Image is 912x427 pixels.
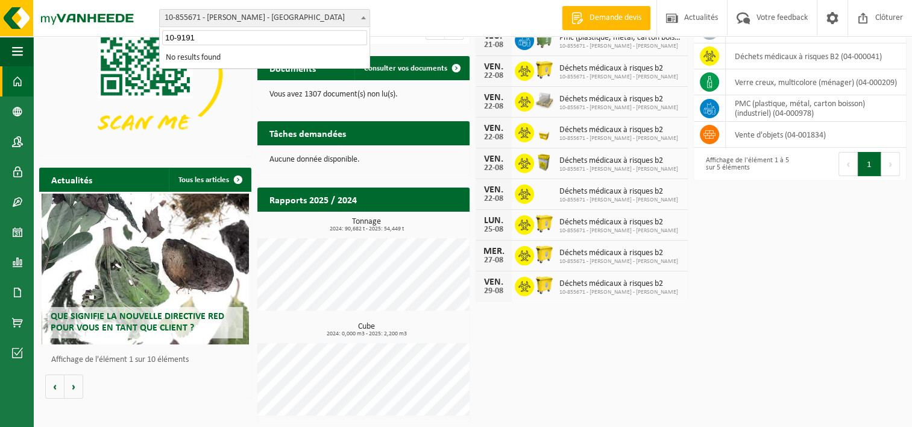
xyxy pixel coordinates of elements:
[354,56,468,80] a: Consulter vos documents
[559,248,678,258] span: Déchets médicaux à risques b2
[559,197,678,204] span: 10-855671 - [PERSON_NAME] - [PERSON_NAME]
[364,65,447,72] span: Consulter vos documents
[482,164,506,172] div: 22-08
[482,287,506,296] div: 29-08
[559,187,678,197] span: Déchets médicaux à risques b2
[559,125,678,135] span: Déchets médicaux à risques b2
[257,121,358,145] h2: Tâches demandées
[45,375,64,399] button: Vorige
[534,213,555,234] img: WB-0770-HPE-YW-14
[263,331,470,337] span: 2024: 0,000 m3 - 2025: 2,200 m3
[559,95,678,104] span: Déchets médicaux à risques b2
[51,312,224,333] span: Que signifie la nouvelle directive RED pour vous en tant que client ?
[559,33,682,43] span: Pmc (plastique, métal, carton boisson) (industriel)
[482,185,506,195] div: VEN.
[482,103,506,111] div: 22-08
[482,93,506,103] div: VEN.
[482,247,506,256] div: MER.
[534,60,555,80] img: WB-0770-HPE-YW-14
[482,195,506,203] div: 22-08
[559,279,678,289] span: Déchets médicaux à risques b2
[64,375,83,399] button: Volgende
[482,124,506,133] div: VEN.
[559,227,678,235] span: 10-855671 - [PERSON_NAME] - [PERSON_NAME]
[534,275,555,296] img: WB-0770-HPE-YW-14
[838,152,858,176] button: Previous
[169,168,250,192] a: Tous les articles
[482,41,506,49] div: 21-08
[534,121,555,142] img: LP-SB-00030-HPE-C6
[482,226,506,234] div: 25-08
[534,152,555,172] img: LP-SB-00045-CRB-21
[534,29,555,49] img: WB-1100-HPE-GN-50
[162,50,367,66] li: No results found
[482,216,506,226] div: LUN.
[700,151,794,177] div: Affichage de l'élément 1 à 5 sur 5 éléments
[559,74,678,81] span: 10-855671 - [PERSON_NAME] - [PERSON_NAME]
[365,211,468,235] a: Consulter les rapports
[482,277,506,287] div: VEN.
[482,72,506,80] div: 22-08
[482,133,506,142] div: 22-08
[559,258,678,265] span: 10-855671 - [PERSON_NAME] - [PERSON_NAME]
[726,95,906,122] td: PMC (plastique, métal, carton boisson) (industriel) (04-000978)
[159,9,370,27] span: 10-855671 - CHU HELORA - JOLIMONT KENNEDY - MONS
[482,154,506,164] div: VEN.
[263,323,470,337] h3: Cube
[269,90,458,99] p: Vous avez 1307 document(s) non lu(s).
[881,152,900,176] button: Next
[559,166,678,173] span: 10-855671 - [PERSON_NAME] - [PERSON_NAME]
[263,226,470,232] span: 2024: 90,682 t - 2025: 54,449 t
[534,90,555,111] img: LP-PA-00000-WDN-11
[257,188,369,211] h2: Rapports 2025 / 2024
[42,194,250,344] a: Que signifie la nouvelle directive RED pour vous en tant que client ?
[39,168,104,191] h2: Actualités
[559,43,682,50] span: 10-855671 - [PERSON_NAME] - [PERSON_NAME]
[534,244,555,265] img: WB-0770-HPE-YW-14
[562,6,650,30] a: Demande devis
[858,152,881,176] button: 1
[559,64,678,74] span: Déchets médicaux à risques b2
[726,43,906,69] td: déchets médicaux à risques B2 (04-000041)
[559,218,678,227] span: Déchets médicaux à risques b2
[160,10,370,27] span: 10-855671 - CHU HELORA - JOLIMONT KENNEDY - MONS
[482,256,506,265] div: 27-08
[269,156,458,164] p: Aucune donnée disponible.
[559,289,678,296] span: 10-855671 - [PERSON_NAME] - [PERSON_NAME]
[559,156,678,166] span: Déchets médicaux à risques b2
[726,69,906,95] td: verre creux, multicolore (ménager) (04-000209)
[482,62,506,72] div: VEN.
[726,122,906,148] td: vente d'objets (04-001834)
[587,12,644,24] span: Demande devis
[559,104,678,112] span: 10-855671 - [PERSON_NAME] - [PERSON_NAME]
[51,356,245,364] p: Affichage de l'élément 1 sur 10 éléments
[263,218,470,232] h3: Tonnage
[559,135,678,142] span: 10-855671 - [PERSON_NAME] - [PERSON_NAME]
